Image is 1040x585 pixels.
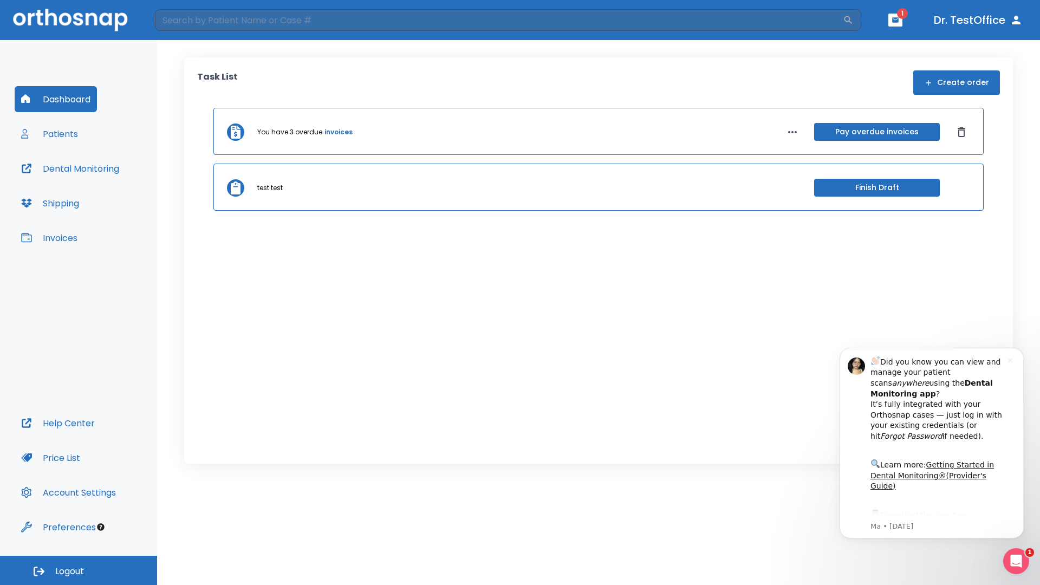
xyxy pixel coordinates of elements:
[15,479,122,505] button: Account Settings
[55,565,84,577] span: Logout
[15,121,84,147] button: Patients
[1003,548,1029,574] iframe: Intercom live chat
[929,10,1027,30] button: Dr. TestOffice
[324,127,353,137] a: invoices
[15,155,126,181] button: Dental Monitoring
[96,522,106,532] div: Tooltip anchor
[15,410,101,436] button: Help Center
[15,514,102,540] button: Preferences
[155,9,843,31] input: Search by Patient Name or Case #
[197,70,238,95] p: Task List
[814,179,940,197] button: Finish Draft
[257,183,283,193] p: test test
[953,123,970,141] button: Dismiss
[823,334,1040,580] iframe: Intercom notifications message
[15,86,97,112] button: Dashboard
[814,123,940,141] button: Pay overdue invoices
[15,190,86,216] button: Shipping
[13,9,128,31] img: Orthosnap
[1025,548,1034,557] span: 1
[15,445,87,471] button: Price List
[15,225,84,251] button: Invoices
[257,127,322,137] p: You have 3 overdue
[897,8,908,19] span: 1
[913,70,1000,95] button: Create order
